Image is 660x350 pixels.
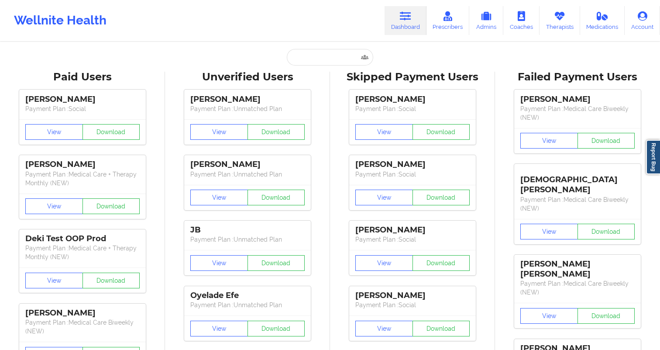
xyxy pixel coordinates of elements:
a: Report Bug [646,140,660,174]
button: View [355,255,413,271]
button: View [190,190,248,205]
button: View [355,190,413,205]
div: Oyelade Efe [190,291,305,301]
div: [PERSON_NAME] [25,308,140,318]
button: Download [577,308,635,324]
p: Payment Plan : Social [355,104,470,113]
a: Account [625,6,660,35]
a: Prescribers [426,6,470,35]
a: Therapists [540,6,580,35]
button: View [25,273,83,288]
button: Download [247,255,305,271]
button: Download [412,255,470,271]
div: [PERSON_NAME] [25,159,140,170]
p: Payment Plan : Social [355,301,470,309]
div: [PERSON_NAME] [190,159,305,170]
p: Payment Plan : Unmatched Plan [190,235,305,244]
button: View [25,198,83,214]
button: Download [247,190,305,205]
p: Payment Plan : Medical Care Biweekly (NEW) [520,279,635,297]
button: Download [412,321,470,336]
button: View [190,321,248,336]
button: View [520,133,578,149]
button: View [355,124,413,140]
button: Download [82,124,140,140]
div: [DEMOGRAPHIC_DATA][PERSON_NAME] [520,168,635,195]
a: Dashboard [385,6,426,35]
div: [PERSON_NAME] [355,94,470,104]
div: [PERSON_NAME] [355,159,470,170]
button: Download [412,124,470,140]
div: JB [190,225,305,235]
a: Coaches [503,6,540,35]
a: Medications [580,6,625,35]
div: [PERSON_NAME] [355,225,470,235]
p: Payment Plan : Unmatched Plan [190,301,305,309]
button: Download [82,198,140,214]
p: Payment Plan : Social [355,170,470,179]
a: Admins [469,6,503,35]
p: Payment Plan : Social [355,235,470,244]
p: Payment Plan : Unmatched Plan [190,104,305,113]
p: Payment Plan : Medical Care Biweekly (NEW) [520,195,635,213]
button: Download [247,321,305,336]
p: Payment Plan : Medical Care + Therapy Monthly (NEW) [25,170,140,187]
p: Payment Plan : Medical Care + Therapy Monthly (NEW) [25,244,140,261]
button: Download [247,124,305,140]
button: View [355,321,413,336]
div: Paid Users [6,70,159,84]
p: Payment Plan : Medical Care Biweekly (NEW) [520,104,635,122]
div: [PERSON_NAME] [190,94,305,104]
div: Skipped Payment Users [336,70,489,84]
button: Download [82,273,140,288]
button: View [520,308,578,324]
div: Failed Payment Users [501,70,654,84]
button: Download [577,133,635,149]
button: View [190,124,248,140]
button: View [190,255,248,271]
p: Payment Plan : Social [25,104,140,113]
div: [PERSON_NAME] [355,291,470,301]
div: Unverified Users [171,70,324,84]
button: View [520,224,578,239]
div: [PERSON_NAME] [PERSON_NAME] [520,259,635,279]
div: [PERSON_NAME] [25,94,140,104]
div: [PERSON_NAME] [520,94,635,104]
p: Payment Plan : Unmatched Plan [190,170,305,179]
button: View [25,124,83,140]
p: Payment Plan : Medical Care Biweekly (NEW) [25,318,140,336]
button: Download [412,190,470,205]
button: Download [577,224,635,239]
div: Deki Test OOP Prod [25,234,140,244]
